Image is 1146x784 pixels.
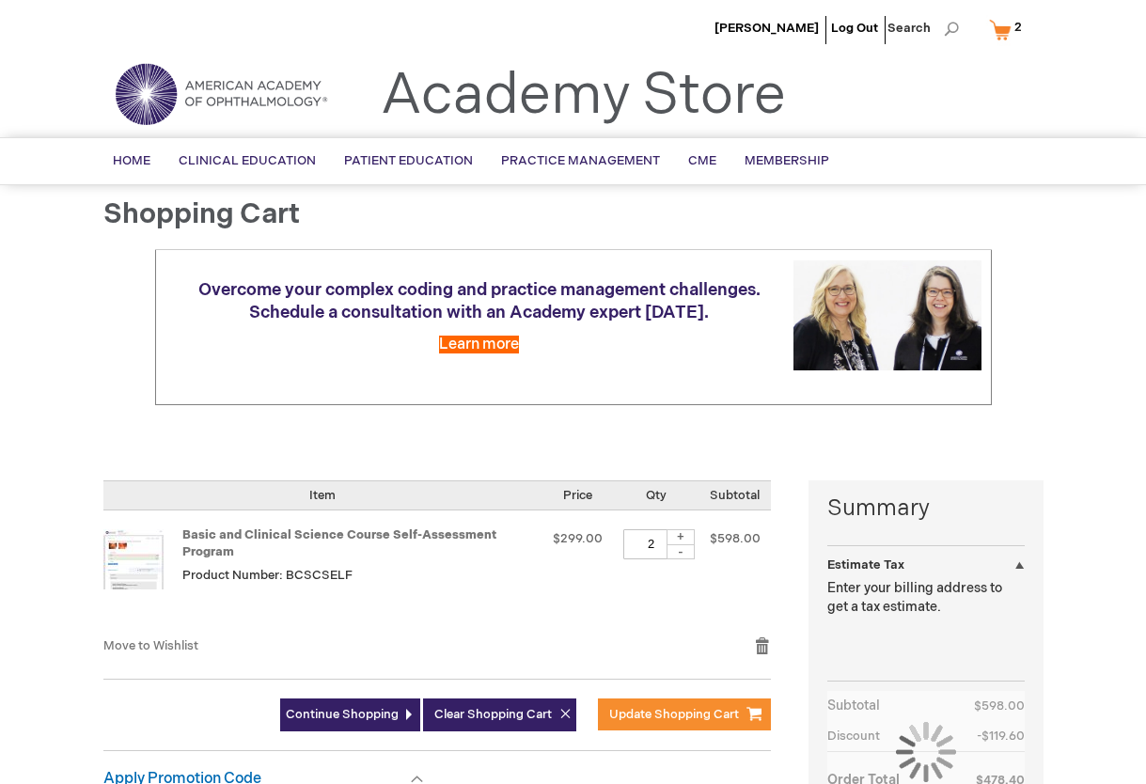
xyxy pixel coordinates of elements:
[103,529,164,589] img: Basic and Clinical Science Course Self-Assessment Program
[745,153,829,168] span: Membership
[827,493,1025,525] strong: Summary
[609,707,739,722] span: Update Shopping Cart
[710,531,761,546] span: $598.00
[423,698,576,731] button: Clear Shopping Cart
[182,568,353,583] span: Product Number: BCSCSELF
[827,579,1025,617] p: Enter your billing address to get a tax estimate.
[113,153,150,168] span: Home
[667,544,695,559] div: -
[896,722,956,782] img: Loading...
[344,153,473,168] span: Patient Education
[439,336,519,353] a: Learn more
[434,707,552,722] span: Clear Shopping Cart
[280,698,420,731] a: Continue Shopping
[179,153,316,168] span: Clinical Education
[309,488,336,503] span: Item
[598,698,771,730] button: Update Shopping Cart
[667,529,695,545] div: +
[831,21,878,36] a: Log Out
[381,62,786,130] a: Academy Store
[103,197,300,231] span: Shopping Cart
[286,707,399,722] span: Continue Shopping
[710,488,760,503] span: Subtotal
[887,9,959,47] span: Search
[103,638,198,653] a: Move to Wishlist
[563,488,592,503] span: Price
[553,531,603,546] span: $299.00
[646,488,667,503] span: Qty
[103,529,182,618] a: Basic and Clinical Science Course Self-Assessment Program
[793,260,981,370] img: Schedule a consultation with an Academy expert today
[501,153,660,168] span: Practice Management
[688,153,716,168] span: CME
[623,529,680,559] input: Qty
[827,557,904,572] strong: Estimate Tax
[714,21,819,36] a: [PERSON_NAME]
[985,13,1034,46] a: 2
[1014,20,1022,35] span: 2
[182,527,496,560] a: Basic and Clinical Science Course Self-Assessment Program
[198,280,761,322] span: Overcome your complex coding and practice management challenges. Schedule a consultation with an ...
